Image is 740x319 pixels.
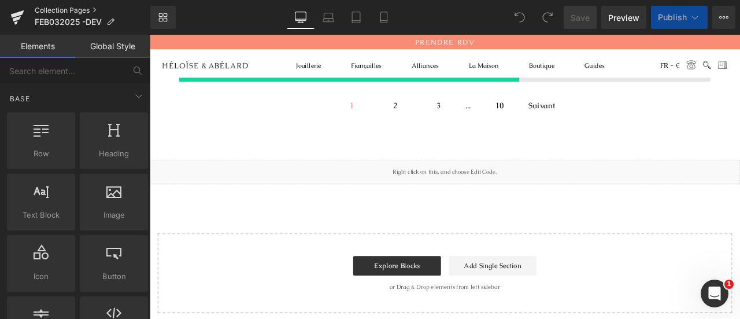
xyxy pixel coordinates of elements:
[571,12,590,24] span: Save
[701,280,728,307] iframe: Intercom live chat
[10,270,72,283] span: Icon
[9,93,31,104] span: Base
[374,78,381,90] span: ...
[354,262,458,285] a: Add Single Section
[323,78,362,90] span: 3
[712,6,735,29] button: More
[608,12,639,24] span: Preview
[28,295,672,303] p: or Drag & Drop elements from left sidebar
[651,6,708,29] button: Publish
[393,78,438,90] span: 10
[342,6,370,29] a: Tablet
[83,148,145,160] span: Heading
[10,148,72,160] span: Row
[83,270,145,283] span: Button
[10,209,72,221] span: Text Block
[271,78,311,90] span: 2
[83,209,145,221] span: Image
[536,6,559,29] button: Redo
[658,13,687,22] span: Publish
[241,262,345,285] a: Explore Blocks
[287,6,314,29] a: Desktop
[35,17,102,27] span: FEB032025 -DEV
[314,6,342,29] a: Laptop
[35,6,150,15] a: Collection Pages
[150,6,176,29] a: New Library
[314,3,385,14] a: PRENDRE RDV
[449,78,480,90] span: Suivant
[370,6,398,29] a: Mobile
[75,35,150,58] a: Global Style
[601,6,646,29] a: Preview
[220,78,260,90] span: 1
[724,280,734,289] span: 1
[508,6,531,29] button: Undo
